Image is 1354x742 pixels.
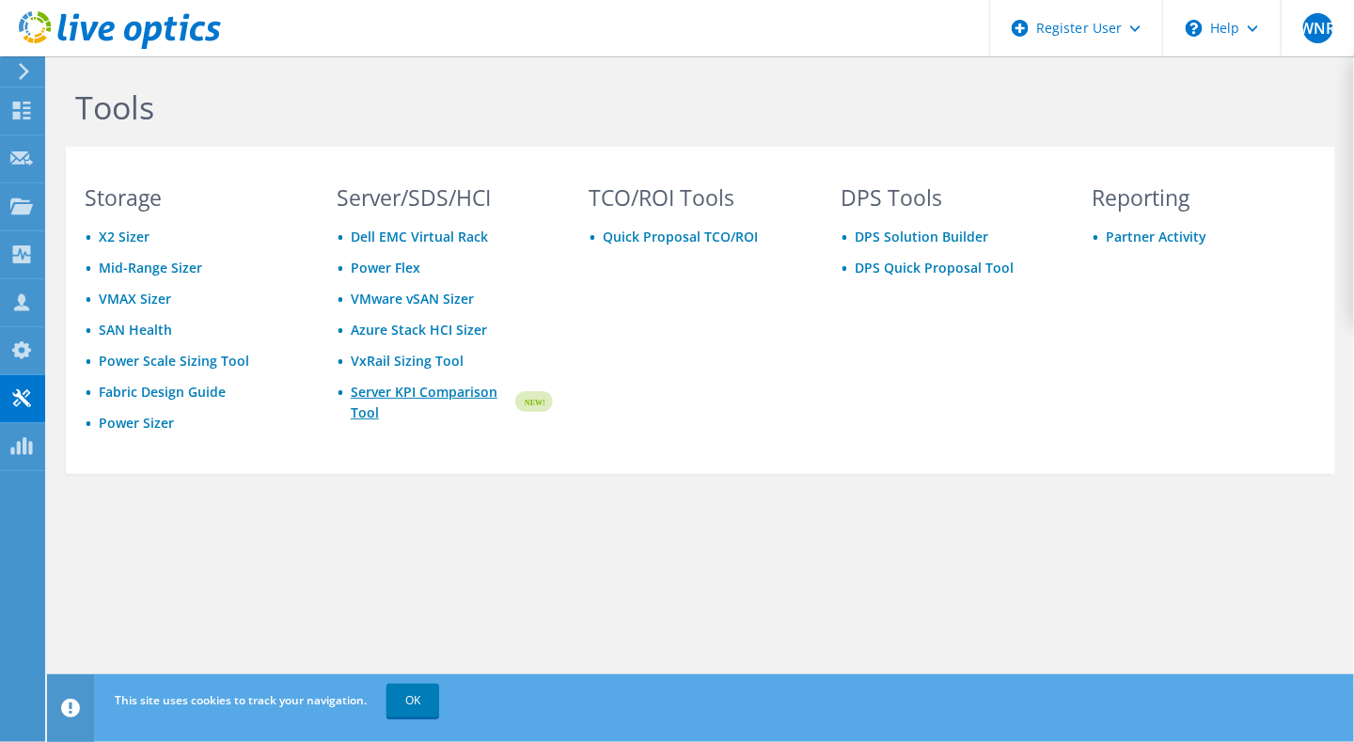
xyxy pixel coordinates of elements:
[99,321,172,339] a: SAN Health
[99,290,171,308] a: VMAX Sizer
[351,290,474,308] a: VMware vSAN Sizer
[337,187,553,208] h3: Server/SDS/HCI
[1093,187,1309,208] h3: Reporting
[841,187,1057,208] h3: DPS Tools
[1303,13,1333,43] span: WNR
[855,228,988,245] a: DPS Solution Builder
[99,259,202,276] a: Mid-Range Sizer
[351,321,487,339] a: Azure Stack HCI Sizer
[1186,20,1203,37] svg: \n
[589,187,805,208] h3: TCO/ROI Tools
[99,383,226,401] a: Fabric Design Guide
[99,414,174,432] a: Power Sizer
[855,259,1014,276] a: DPS Quick Proposal Tool
[75,87,1316,127] h1: Tools
[1107,228,1207,245] a: Partner Activity
[99,352,249,370] a: Power Scale Sizing Tool
[351,352,464,370] a: VxRail Sizing Tool
[386,684,439,718] a: OK
[351,382,512,423] a: Server KPI Comparison Tool
[99,228,150,245] a: X2 Sizer
[115,692,367,708] span: This site uses cookies to track your navigation.
[351,228,488,245] a: Dell EMC Virtual Rack
[603,228,758,245] a: Quick Proposal TCO/ROI
[85,187,301,208] h3: Storage
[351,259,420,276] a: Power Flex
[512,380,553,424] img: new-badge.svg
